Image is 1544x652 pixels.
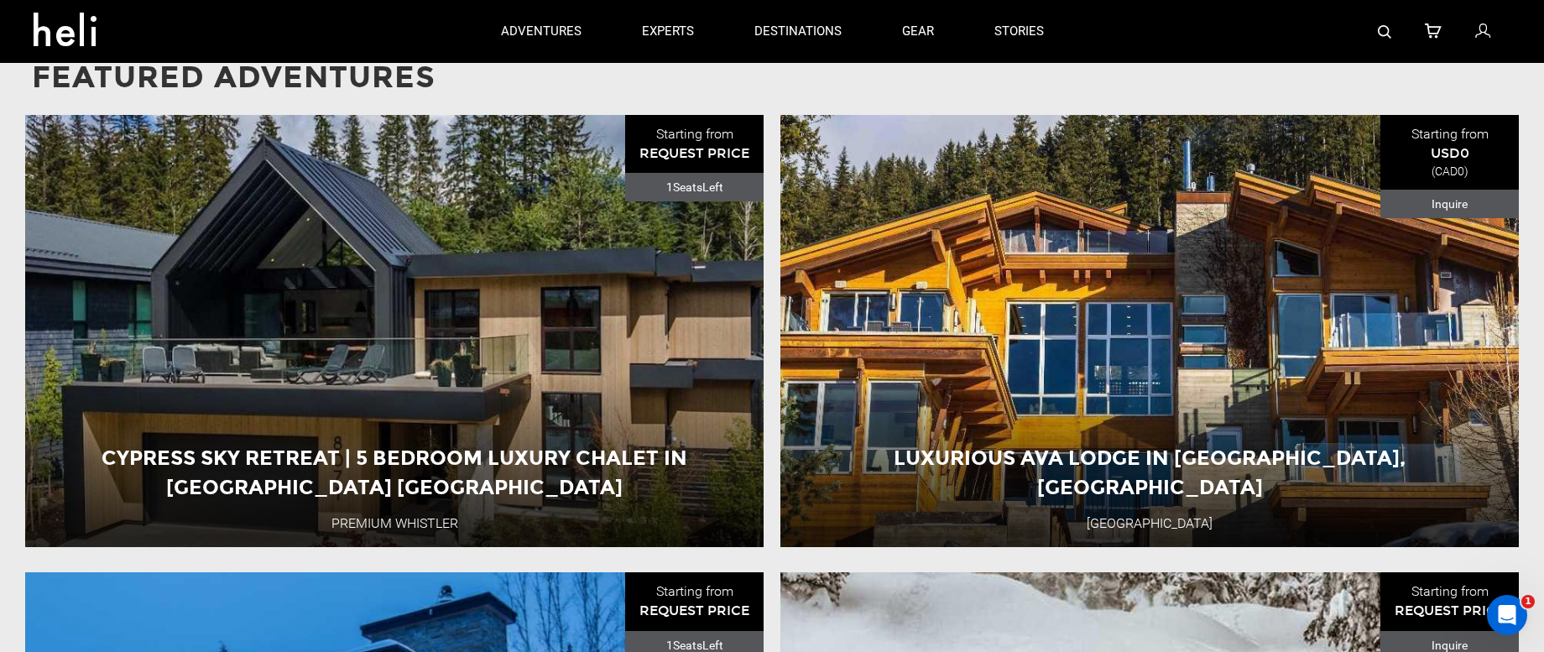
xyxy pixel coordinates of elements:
p: adventures [501,23,582,40]
span: 1 [1521,595,1535,608]
iframe: Intercom live chat [1487,595,1527,635]
p: destinations [754,23,842,40]
p: Featured Adventures [32,56,1512,99]
img: search-bar-icon.svg [1378,25,1391,39]
p: experts [642,23,694,40]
